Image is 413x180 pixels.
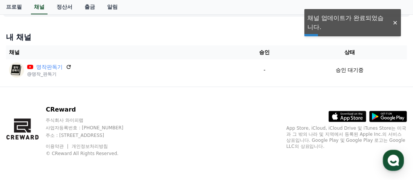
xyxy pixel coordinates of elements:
[2,117,50,136] a: 홈
[46,105,138,114] p: CReward
[50,117,97,136] a: 대화
[236,45,292,59] th: 승인
[46,132,138,138] p: 주소 : [STREET_ADDRESS]
[292,45,407,59] th: 상태
[6,32,407,42] h4: 내 채널
[46,151,138,157] p: © CReward All Rights Reserved.
[9,62,24,78] img: 명작판독기
[24,129,28,135] span: 홈
[336,66,364,74] p: 승인 대기중
[46,117,138,123] p: 주식회사 와이피랩
[117,129,126,135] span: 설정
[97,117,145,136] a: 설정
[46,144,69,149] a: 이용약관
[27,71,72,77] p: @명작_판독기
[6,45,236,59] th: 채널
[46,125,138,131] p: 사업자등록번호 : [PHONE_NUMBER]
[72,144,108,149] a: 개인정보처리방침
[36,63,63,71] a: 명작판독기
[69,129,78,135] span: 대화
[240,66,289,74] p: -
[286,125,407,149] p: App Store, iCloud, iCloud Drive 및 iTunes Store는 미국과 그 밖의 나라 및 지역에서 등록된 Apple Inc.의 서비스 상표입니다. Goo...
